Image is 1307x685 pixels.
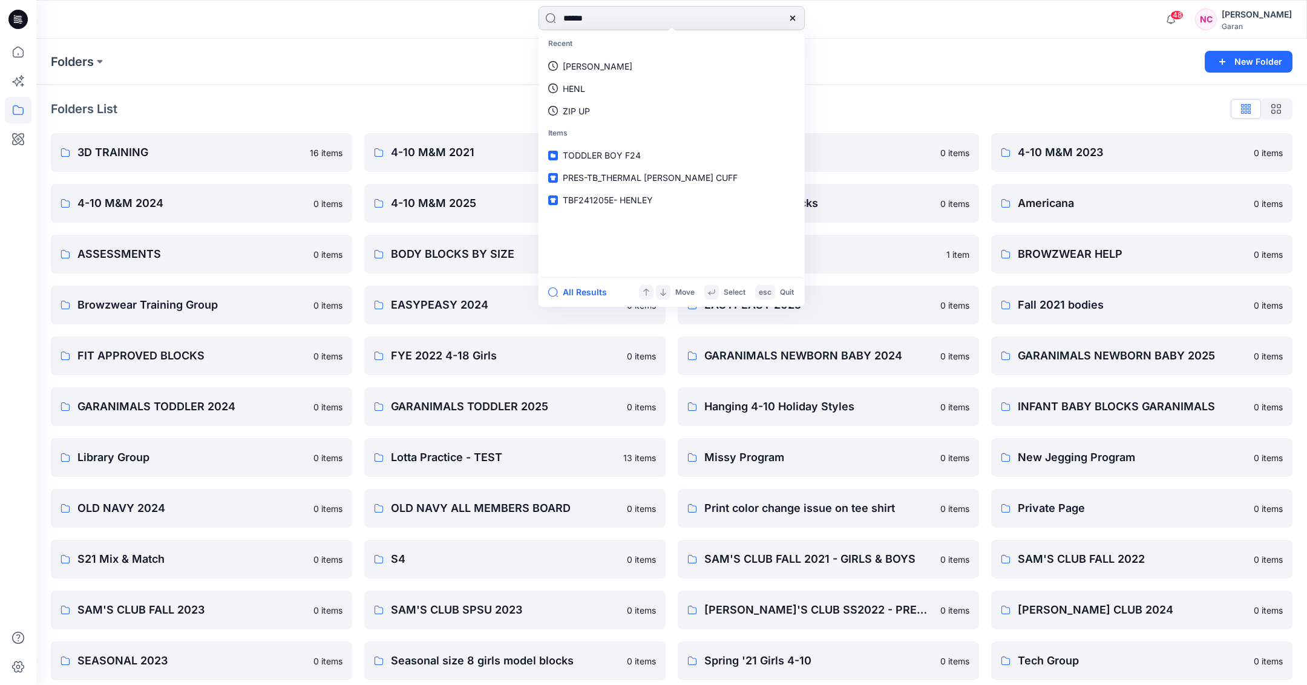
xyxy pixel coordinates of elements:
p: 3D TRAINING [77,144,303,161]
p: GARANIMALS NEWBORN BABY 2024 [704,347,933,364]
a: PRES-TB_THERMAL [PERSON_NAME] CUFF [541,166,802,189]
a: New Jegging Program0 items [991,438,1292,477]
a: Fall 2021 bodies0 items [991,286,1292,324]
p: 0 items [1254,553,1283,566]
p: 0 items [940,146,969,159]
p: 0 items [940,604,969,617]
p: S4 [391,551,620,568]
div: NC [1195,8,1217,30]
a: [PERSON_NAME] [541,55,802,77]
a: [PERSON_NAME] CLUB 20240 items [991,591,1292,629]
span: 48 [1170,10,1184,20]
p: 0 items [940,553,969,566]
a: 4-10 M&M 20230 items [991,133,1292,172]
p: 4-18 Seasonal Blocks [704,195,933,212]
p: SAM'S CLUB FALL 2022 [1018,551,1246,568]
a: 4-10 M&M 20210 items [364,133,666,172]
a: TBF241205E- HENLEY [541,189,802,211]
a: GARANIMALS TODDLER 20250 items [364,387,666,426]
p: BODY BLOCKS BY SIZE [391,246,620,263]
p: SAM'S CLUB FALL 2021 - GIRLS & BOYS [704,551,933,568]
p: 0 items [1254,248,1283,261]
p: ZIP UP [563,105,590,117]
a: Tech Group0 items [991,641,1292,680]
a: ZIP UP [541,100,802,122]
p: 0 items [1254,604,1283,617]
p: [PERSON_NAME] CLUB 2024 [1018,601,1246,618]
p: 0 items [940,655,969,667]
a: Browzwear1 item [678,235,979,274]
p: INFANT BABY BLOCKS GARANIMALS [1018,398,1246,415]
a: Browzwear Training Group0 items [51,286,352,324]
span: TODDLER BOY F24 [563,150,641,160]
a: GARANIMALS NEWBORN BABY 20240 items [678,336,979,375]
p: Hanging 4-10 Holiday Styles [704,398,933,415]
p: 0 items [1254,350,1283,362]
p: OLD NAVY ALL MEMBERS BOARD [391,500,620,517]
p: 4-10 M&M 2022 [704,144,933,161]
p: esc [759,286,771,299]
p: 16 items [310,146,342,159]
p: 0 items [313,299,342,312]
p: EASYPEASY 2024 [391,297,620,313]
a: All Results [548,285,615,300]
p: 4-10 M&M 2024 [77,195,306,212]
p: Lotta Practice - TEST [391,449,616,466]
a: Private Page0 items [991,489,1292,528]
p: 0 items [940,350,969,362]
p: 0 items [627,655,656,667]
p: SEASONAL 2023 [77,652,306,669]
p: Missy Program [704,449,933,466]
p: BROWZWEAR HELP [1018,246,1246,263]
span: PRES-TB_THERMAL [PERSON_NAME] CUFF [563,172,738,183]
a: Spring '21 Girls 4-100 items [678,641,979,680]
p: 4-10 M&M 2023 [1018,144,1246,161]
p: [PERSON_NAME]'S CLUB SS2022 - PRESENTATION ONLY [704,601,933,618]
a: SAM'S CLUB FALL 20220 items [991,540,1292,578]
p: 0 items [313,401,342,413]
a: 4-18 Seasonal Blocks0 items [678,184,979,223]
p: 4-10 M&M 2021 [391,144,620,161]
div: [PERSON_NAME] [1222,7,1292,22]
p: 0 items [313,604,342,617]
a: Library Group0 items [51,438,352,477]
p: Fall 2021 bodies [1018,297,1246,313]
p: 0 items [940,451,969,464]
p: 0 items [313,502,342,515]
a: ASSESSMENTS0 items [51,235,352,274]
a: Lotta Practice - TEST13 items [364,438,666,477]
a: Americana0 items [991,184,1292,223]
a: 4-10 M&M 20220 items [678,133,979,172]
p: GARANIMALS NEWBORN BABY 2025 [1018,347,1246,364]
a: FIT APPROVED BLOCKS0 items [51,336,352,375]
p: FIT APPROVED BLOCKS [77,347,306,364]
p: 0 items [940,401,969,413]
a: EASYPEASY 20250 items [678,286,979,324]
p: Browzwear Training Group [77,297,306,313]
p: Move [675,286,695,299]
p: SAM'S CLUB FALL 2023 [77,601,306,618]
p: EASYPEASY 2025 [704,297,933,313]
p: 0 items [1254,299,1283,312]
a: EASYPEASY 20240 items [364,286,666,324]
a: TODDLER BOY F24 [541,144,802,166]
p: Select [724,286,745,299]
a: Seasonal size 8 girls model blocks0 items [364,641,666,680]
p: Quit [780,286,794,299]
a: Print color change issue on tee shirt0 items [678,489,979,528]
p: HENL [563,82,585,95]
p: Recent [541,33,802,55]
span: TBF241205E- HENLEY [563,195,653,205]
a: S21 Mix & Match0 items [51,540,352,578]
a: 4-10 M&M 20250 items [364,184,666,223]
a: SAM'S CLUB FALL 20230 items [51,591,352,629]
p: Browzwear [704,246,939,263]
a: [PERSON_NAME]'S CLUB SS2022 - PRESENTATION ONLY0 items [678,591,979,629]
a: SAM'S CLUB FALL 2021 - GIRLS & BOYS0 items [678,540,979,578]
a: SEASONAL 20230 items [51,641,352,680]
p: 0 items [627,350,656,362]
p: 0 items [313,248,342,261]
p: 0 items [940,502,969,515]
p: SAM'S CLUB SPSU 2023 [391,601,620,618]
a: GARANIMALS TODDLER 20240 items [51,387,352,426]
